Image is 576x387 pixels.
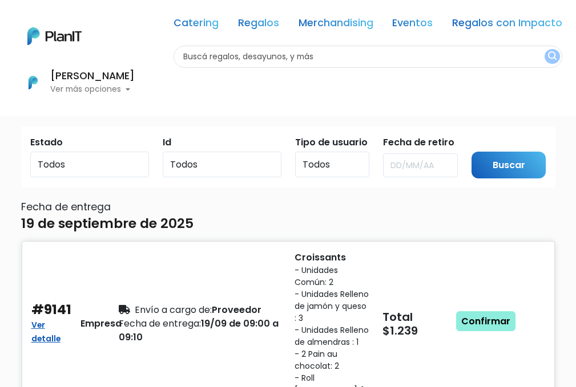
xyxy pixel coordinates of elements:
p: Croissants [295,251,369,264]
span: Envío a cargo de: [135,303,212,316]
input: Buscar [472,152,546,178]
input: Buscá regalos, desayunos, y más [174,46,562,68]
a: Merchandising [299,18,373,32]
small: - Unidades Común: 2 [295,264,369,288]
span: Fecha de entrega: [119,317,201,330]
div: Empresa [80,317,122,331]
small: - 2 Pain au chocolat: 2 [295,348,369,372]
h5: Total [382,310,454,324]
label: Estado [30,136,63,149]
a: Confirmar [456,311,515,332]
button: PlanIt Logo [PERSON_NAME] Ver más opciones [14,68,135,97]
label: Id [163,136,171,149]
label: Fecha de retiro [383,136,454,149]
h6: Fecha de entrega [21,201,555,213]
small: - Unidades Relleno de jamón y queso : 3 [295,288,369,324]
label: Submit [472,136,505,149]
a: Regalos [238,18,279,32]
div: 19/09 de 09:00 a 09:10 [119,317,281,344]
h5: $1.239 [382,324,457,337]
label: Tipo de usuario [295,136,368,149]
a: Eventos [392,18,433,32]
img: PlanIt Logo [21,70,46,95]
small: - Unidades Relleno de almendras : 1 [295,324,369,348]
a: Regalos con Impacto [452,18,562,32]
img: PlanIt Logo [27,27,82,45]
div: Proveedor [119,303,281,317]
a: Catering [174,18,219,32]
p: Ver más opciones [50,85,135,93]
img: search_button-432b6d5273f82d61273b3651a40e1bd1b912527efae98b1b7a1b2c0702e16a8d.svg [548,51,557,62]
h4: #9141 [31,302,71,317]
input: DD/MM/AA [383,153,458,177]
h4: 19 de septiembre de 2025 [21,215,194,231]
a: Ver detalle [31,317,61,344]
h6: [PERSON_NAME] [50,71,135,82]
